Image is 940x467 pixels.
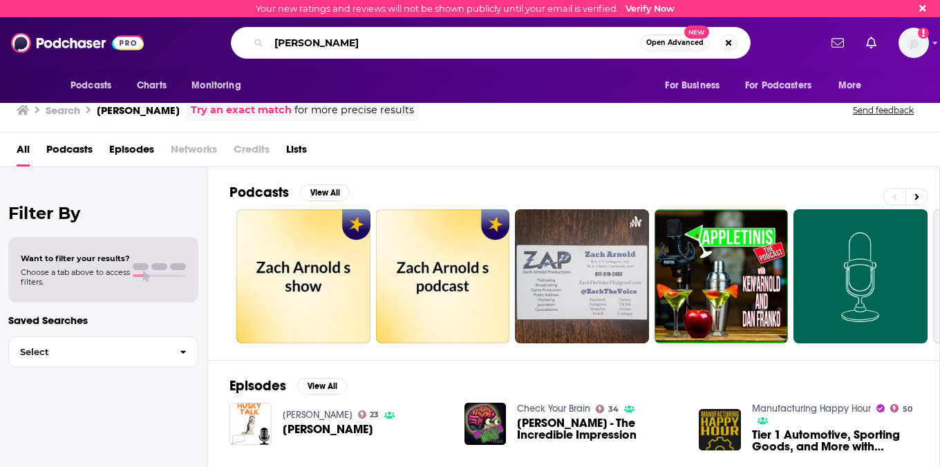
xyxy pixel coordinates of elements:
span: Charts [137,76,167,95]
a: Lists [286,138,307,166]
a: Podcasts [46,138,93,166]
a: PodcastsView All [229,184,350,201]
span: 34 [608,406,619,412]
h3: Search [46,104,80,117]
span: Open Advanced [646,39,704,46]
a: EpisodesView All [229,377,347,394]
p: Saved Searches [8,314,198,327]
button: open menu [829,73,879,99]
span: Want to filter your results? [21,254,130,263]
button: open menu [736,73,831,99]
h3: [PERSON_NAME] [97,104,180,117]
a: 23 [358,410,379,419]
span: for more precise results [294,102,414,118]
button: open menu [61,73,129,99]
a: Zach Arnold [283,423,373,435]
button: Select [8,336,198,368]
a: Charts [128,73,175,99]
a: 34 [596,405,619,413]
a: Verify Now [626,3,675,14]
h2: Filter By [8,203,198,223]
button: View All [300,184,350,201]
a: Zach Arnold - The Incredible Impression [517,417,682,441]
button: View All [297,378,347,394]
a: All [17,138,30,166]
a: Manufacturing Happy Hour [752,403,871,414]
button: Open AdvancedNew [640,35,710,51]
a: Check Your Brain [517,403,590,414]
span: Tier 1 Automotive, Sporting Goods, and More with [PERSON_NAME], President of [PERSON_NAME] Machin... [752,429,917,452]
span: Select [9,347,169,356]
a: Cully [283,409,352,421]
span: Choose a tab above to access filters. [21,267,130,287]
a: 50 [890,404,912,412]
button: open menu [182,73,258,99]
a: Episodes [109,138,154,166]
span: 50 [903,406,912,412]
button: open menu [655,73,737,99]
input: Search podcasts, credits, & more... [269,32,640,54]
button: Show profile menu [899,28,929,58]
span: [PERSON_NAME] [283,423,373,435]
a: Tier 1 Automotive, Sporting Goods, and More with Zach Arnold, President of Arnold Machine Inc. (AMI) [752,429,917,452]
img: Tier 1 Automotive, Sporting Goods, and More with Zach Arnold, President of Arnold Machine Inc. (AMI) [699,409,741,451]
img: Zach Arnold - The Incredible Impression [464,403,507,445]
span: Credits [234,138,270,166]
svg: Email not verified [918,28,929,39]
span: Podcasts [70,76,111,95]
span: Logged in as cboulard [899,28,929,58]
span: Networks [171,138,217,166]
h2: Podcasts [229,184,289,201]
a: Try an exact match [191,102,292,118]
div: Search podcasts, credits, & more... [231,27,751,59]
span: For Business [665,76,720,95]
a: Show notifications dropdown [826,31,849,55]
span: For Podcasters [745,76,811,95]
img: Podchaser - Follow, Share and Rate Podcasts [11,30,144,56]
span: [PERSON_NAME] - The Incredible Impression [517,417,682,441]
img: User Profile [899,28,929,58]
span: New [684,26,709,39]
span: Monitoring [191,76,241,95]
a: Show notifications dropdown [861,31,882,55]
span: More [838,76,862,95]
h2: Episodes [229,377,286,394]
button: Send feedback [849,104,918,116]
img: Zach Arnold [229,403,272,445]
span: 23 [370,412,379,418]
div: Your new ratings and reviews will not be shown publicly until your email is verified. [256,3,675,14]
